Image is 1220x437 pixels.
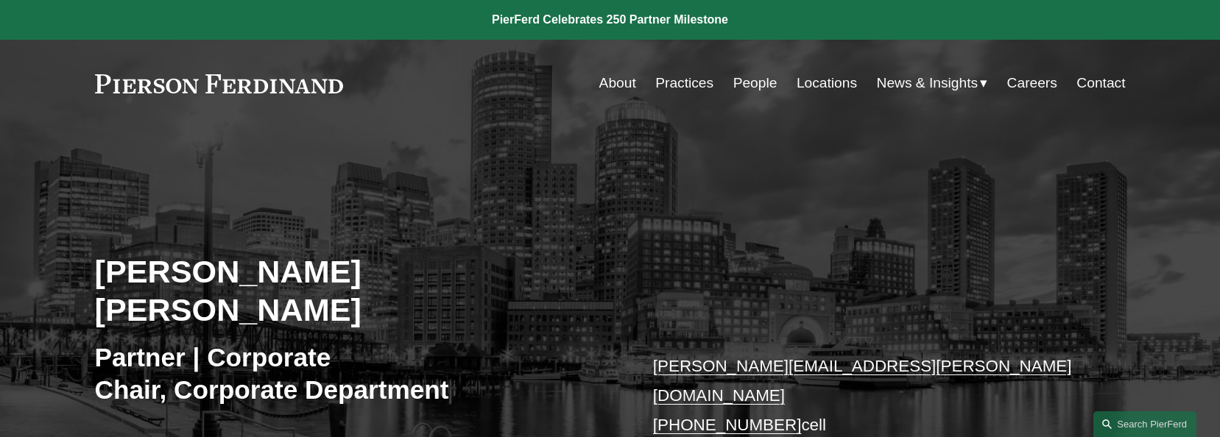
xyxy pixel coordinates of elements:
[1093,411,1196,437] a: Search this site
[1007,69,1057,97] a: Careers
[95,341,610,405] h3: Partner | Corporate Chair, Corporate Department
[797,69,857,97] a: Locations
[599,69,636,97] a: About
[877,69,988,97] a: folder dropdown
[877,71,979,96] span: News & Insights
[653,416,802,434] a: [PHONE_NUMBER]
[95,252,610,330] h2: [PERSON_NAME] [PERSON_NAME]
[655,69,713,97] a: Practices
[733,69,778,97] a: People
[1076,69,1125,97] a: Contact
[653,357,1072,405] a: [PERSON_NAME][EMAIL_ADDRESS][PERSON_NAME][DOMAIN_NAME]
